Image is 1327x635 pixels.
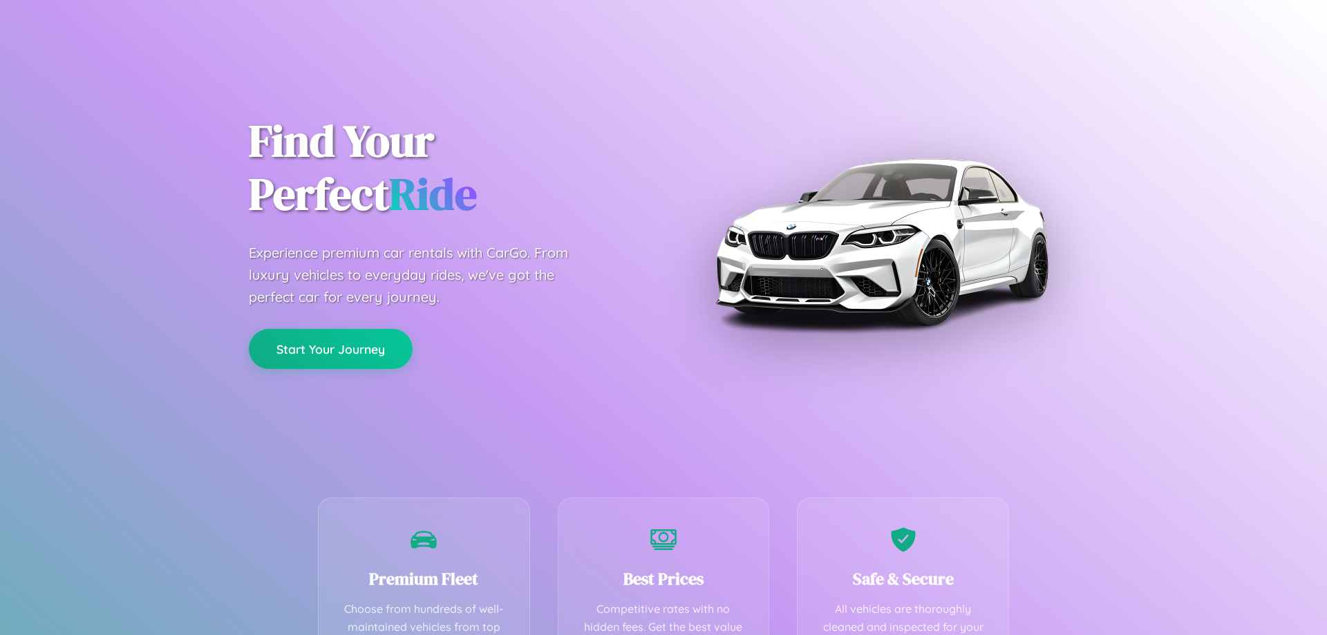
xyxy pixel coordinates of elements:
[708,69,1054,415] img: Premium BMW car rental vehicle
[249,329,413,369] button: Start Your Journey
[339,567,509,590] h3: Premium Fleet
[579,567,749,590] h3: Best Prices
[249,242,594,308] p: Experience premium car rentals with CarGo. From luxury vehicles to everyday rides, we've got the ...
[249,115,643,221] h1: Find Your Perfect
[389,164,477,224] span: Ride
[818,567,988,590] h3: Safe & Secure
